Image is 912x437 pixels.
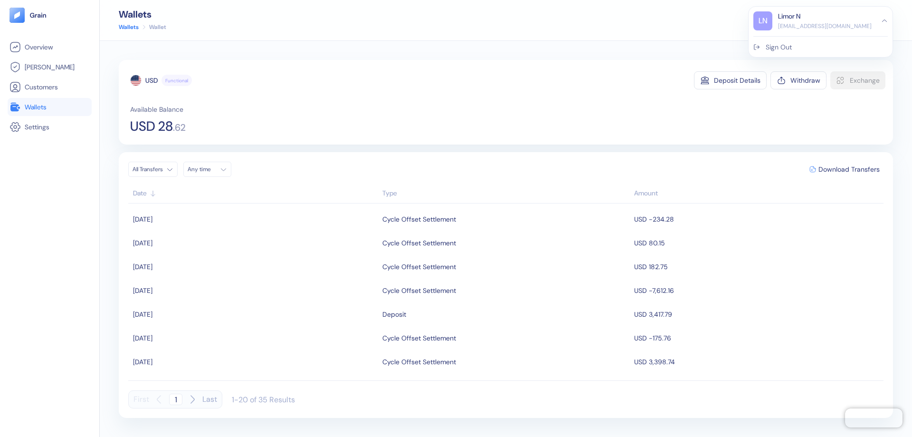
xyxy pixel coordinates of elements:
a: Wallets [119,23,139,31]
td: USD 182.75 [632,255,883,279]
td: [DATE] [128,279,380,302]
div: Cycle Offset Settlement [382,211,456,227]
div: Cycle Offset Settlement [382,235,456,251]
span: Overview [25,42,53,52]
td: USD 3,398.74 [632,350,883,374]
td: [DATE] [128,302,380,326]
td: [DATE] [128,231,380,255]
button: Withdraw [770,71,826,89]
div: Cycle Offset Settlement [382,330,456,346]
span: . 62 [173,123,186,132]
button: Last [202,390,217,408]
a: Wallets [9,101,90,113]
span: Functional [165,77,188,84]
div: LN [753,11,772,30]
button: First [133,390,149,408]
span: [PERSON_NAME] [25,62,75,72]
a: [PERSON_NAME] [9,61,90,73]
a: Customers [9,81,90,93]
td: [DATE] [128,255,380,279]
td: USD -234.28 [632,207,883,231]
div: Wallets [119,10,166,19]
div: Limor N [778,11,800,21]
div: Cycle Offset Settlement [382,282,456,299]
div: Sort ascending [133,188,378,198]
div: Deposit [382,306,406,322]
td: USD -7,612.16 [632,279,883,302]
button: Download Transfers [806,162,883,176]
td: [DATE] [128,374,380,398]
img: logo [29,12,47,19]
iframe: Chatra live chat [845,408,902,427]
button: Deposit Details [694,71,767,89]
td: [DATE] [128,350,380,374]
td: USD 3,417.79 [632,302,883,326]
td: [DATE] [128,207,380,231]
div: Sort ascending [382,188,629,198]
img: logo-tablet-V2.svg [9,8,25,23]
span: Settings [25,122,49,132]
span: Download Transfers [818,166,880,173]
span: Available Balance [130,105,183,114]
span: Customers [25,82,58,92]
td: USD -329.8 [632,374,883,398]
div: Cycle Offset Settlement [382,259,456,275]
div: USD [145,76,158,85]
div: Any time [188,165,216,173]
td: USD 80.15 [632,231,883,255]
a: Overview [9,41,90,53]
div: Sign Out [766,42,792,52]
div: Sort descending [634,188,879,198]
td: USD -175.76 [632,326,883,350]
button: Any time [183,162,231,177]
div: Withdraw [790,77,820,84]
span: Wallets [25,102,47,112]
div: Deposit Details [714,77,760,84]
span: USD 28 [130,120,173,133]
div: 1-20 of 35 Results [232,395,295,405]
td: [DATE] [128,326,380,350]
button: Exchange [830,71,885,89]
div: Cycle Offset Settlement [382,354,456,370]
div: [EMAIL_ADDRESS][DOMAIN_NAME] [778,22,872,30]
a: Settings [9,121,90,133]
